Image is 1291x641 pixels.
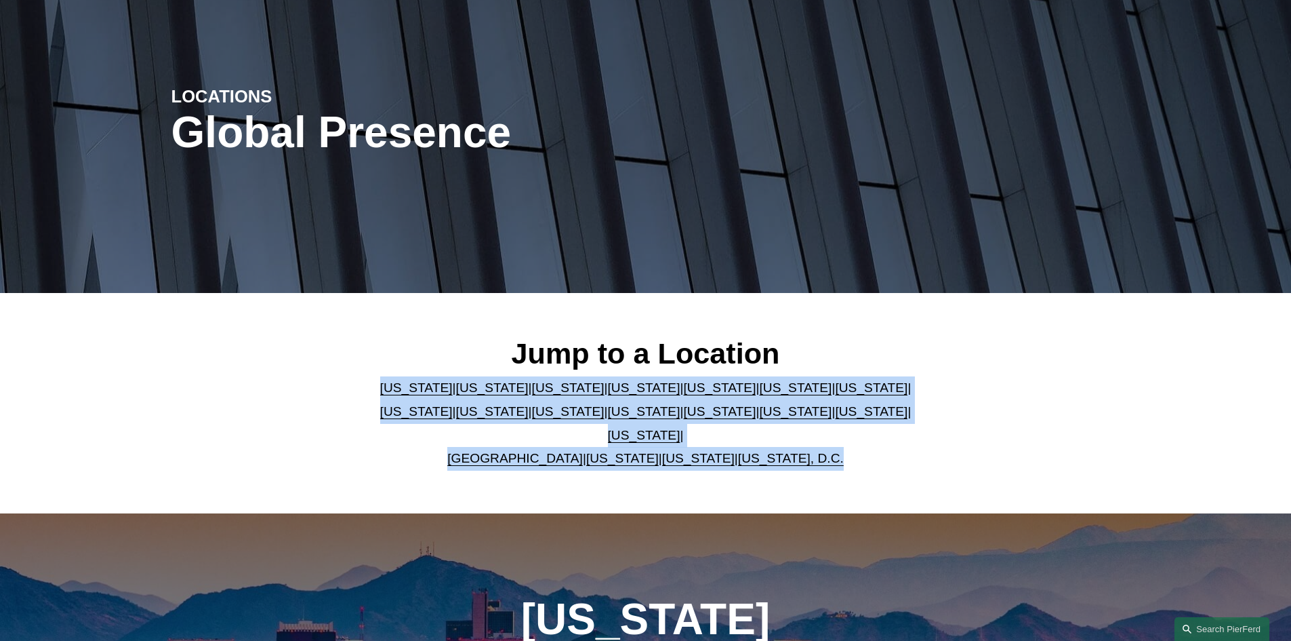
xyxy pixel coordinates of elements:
a: [US_STATE], D.C. [738,451,844,465]
a: [US_STATE] [380,404,453,419]
a: [US_STATE] [456,404,529,419]
h2: Jump to a Location [369,336,922,371]
a: [US_STATE] [380,381,453,395]
a: [US_STATE] [683,381,756,395]
h4: LOCATIONS [171,85,409,107]
a: [US_STATE] [532,404,604,419]
p: | | | | | | | | | | | | | | | | | | [369,376,922,470]
a: [US_STATE] [586,451,659,465]
a: [US_STATE] [456,381,529,395]
a: [US_STATE] [683,404,756,419]
a: [US_STATE] [532,381,604,395]
a: [US_STATE] [608,381,680,395]
h1: Global Presence [171,108,804,157]
a: Search this site [1174,617,1269,641]
a: [US_STATE] [662,451,735,465]
a: [US_STATE] [759,381,832,395]
a: [US_STATE] [835,381,907,395]
a: [US_STATE] [835,404,907,419]
a: [US_STATE] [608,428,680,442]
a: [GEOGRAPHIC_DATA] [447,451,583,465]
a: [US_STATE] [608,404,680,419]
a: [US_STATE] [759,404,832,419]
